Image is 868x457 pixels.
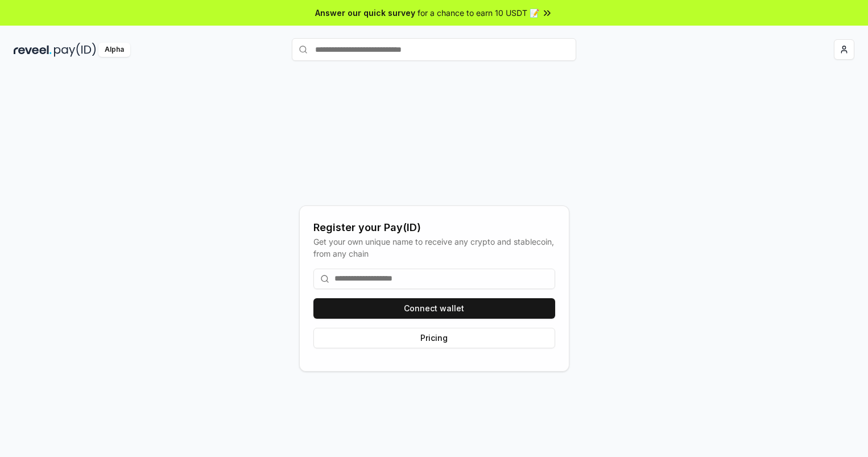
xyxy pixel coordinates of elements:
div: Register your Pay(ID) [313,220,555,236]
img: reveel_dark [14,43,52,57]
button: Pricing [313,328,555,348]
div: Get your own unique name to receive any crypto and stablecoin, from any chain [313,236,555,260]
div: Alpha [98,43,130,57]
span: Answer our quick survey [315,7,415,19]
button: Connect wallet [313,298,555,319]
img: pay_id [54,43,96,57]
span: for a chance to earn 10 USDT 📝 [418,7,539,19]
